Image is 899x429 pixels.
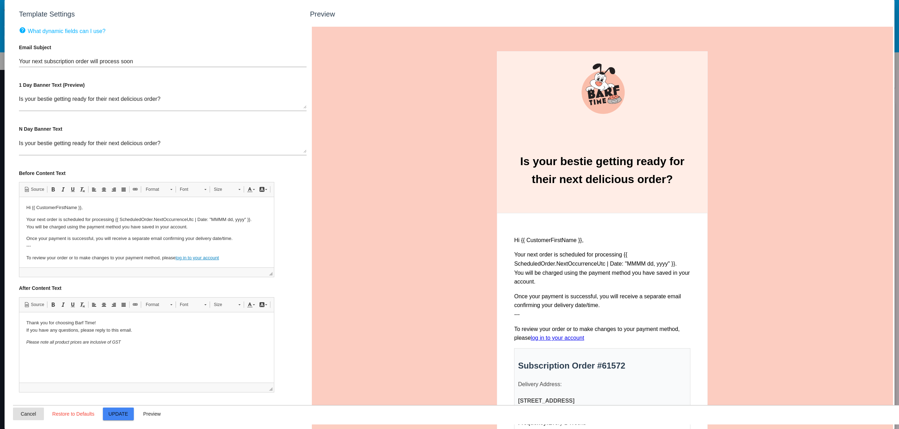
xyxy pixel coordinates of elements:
div: Template Settings [13,8,304,20]
span: Cancel [21,411,36,417]
span: Update [109,411,128,417]
span: Restore to Defaults [52,411,94,417]
button: Close dialog [13,408,44,420]
p: Hi {{ CustomerFirstName }}, [7,7,248,14]
a: log in to your account [156,58,200,63]
em: Please note all product prices are inclusive of GST [7,27,101,32]
button: Preview [137,408,168,420]
button: Update [103,408,134,420]
p: Once your payment is successful, you will receive a separate email confirming your delivery date/... [7,38,248,53]
button: Restore to Defaults [47,408,100,420]
div: Preview [304,8,886,20]
p: Thank you for choosing Barf Time! If you have any questions, please reply to this email. [7,7,248,22]
p: To review your order or to make changes to your payment method, please [7,57,248,65]
p: Your next order is scheduled for processing {{ ScheduledOrder.NextOccurrenceUtc | Date: "MMMM dd,... [7,19,248,34]
span: Preview [143,411,161,417]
